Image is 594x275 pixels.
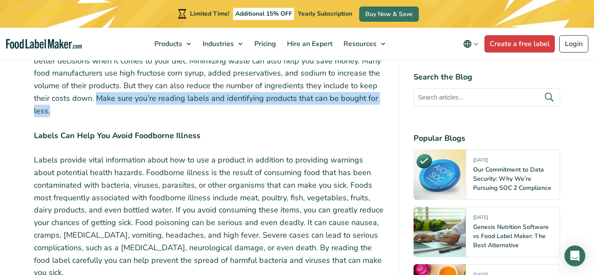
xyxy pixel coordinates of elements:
a: Create a free label [484,35,555,53]
span: Resources [341,39,377,49]
h4: Search the Blog [414,71,560,83]
button: Change language [457,35,484,53]
a: Buy Now & Save [359,7,419,22]
span: Yearly Subscription [298,10,352,18]
strong: Labels Can Help You Avoid Foodborne Illness [34,130,200,141]
h4: Popular Blogs [414,133,560,144]
a: Food Label Maker homepage [6,39,82,49]
a: Products [149,28,195,60]
span: Additional 15% OFF [233,8,294,20]
a: Hire an Expert [282,28,336,60]
a: Industries [197,28,247,60]
span: Industries [200,39,235,49]
a: Pricing [249,28,280,60]
span: Pricing [252,39,277,49]
span: Products [152,39,183,49]
span: Hire an Expert [284,39,334,49]
span: [DATE] [473,214,488,224]
a: Genesis Nutrition Software vs Food Label Maker: The Best Alternative [473,223,549,249]
span: [DATE] [473,157,488,167]
a: Our Commitment to Data Security: Why We’re Pursuing SOC 2 Compliance [473,166,551,192]
input: Search articles... [414,88,560,106]
a: Resources [338,28,390,60]
span: Limited Time! [190,10,229,18]
div: Open Intercom Messenger [564,245,585,266]
a: Login [559,35,588,53]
